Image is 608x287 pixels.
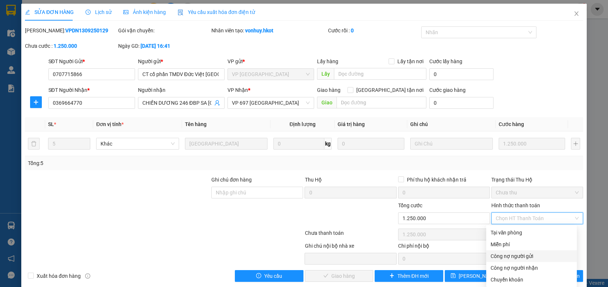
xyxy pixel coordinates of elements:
[445,270,513,282] button: save[PERSON_NAME] thay đổi
[499,121,524,127] span: Cước hàng
[486,262,577,274] div: Cước gửi hàng sẽ được ghi vào công nợ của người nhận
[486,250,577,262] div: Cước gửi hàng sẽ được ghi vào công nợ của người gửi
[25,26,117,35] div: [PERSON_NAME]:
[235,270,303,282] button: exclamation-circleYêu cầu
[141,43,170,49] b: [DATE] 16:41
[305,177,321,183] span: Thu Hộ
[328,26,420,35] div: Cước rồi :
[491,176,583,184] div: Trạng thái Thu Hộ
[397,272,429,280] span: Thêm ĐH mới
[334,68,426,80] input: Dọc đường
[245,28,273,33] b: vonhuy.hkot
[185,138,267,150] input: VD: Bàn, Ghế
[404,176,469,184] span: Phí thu hộ khách nhận trả
[232,69,310,80] span: VP Đà Nẵng
[317,68,334,80] span: Lấy
[25,9,74,15] span: SỬA ĐƠN HÀNG
[398,242,490,253] div: Chi phí nội bộ
[232,97,310,108] span: VP 697 Điện Biên Phủ
[227,87,248,93] span: VP Nhận
[96,121,124,127] span: Đơn vị tính
[571,138,580,150] button: plus
[211,26,327,35] div: Nhân viên tạo:
[101,138,174,149] span: Khác
[398,202,422,208] span: Tổng cước
[389,273,394,279] span: plus
[353,86,426,94] span: [GEOGRAPHIC_DATA] tận nơi
[429,58,462,64] label: Cước lấy hàng
[459,272,517,280] span: [PERSON_NAME] thay đổi
[410,138,493,150] input: Ghi Chú
[178,10,183,15] img: icon
[317,58,338,64] span: Lấy hàng
[491,264,572,272] div: Công nợ người nhận
[48,57,135,65] div: SĐT Người Gửi
[123,9,166,15] span: Ảnh kiện hàng
[211,187,303,198] input: Ghi chú đơn hàng
[28,159,235,167] div: Tổng: 5
[214,100,220,106] span: user-add
[317,97,336,108] span: Giao
[338,138,404,150] input: 0
[138,86,225,94] div: Người nhận
[429,97,494,109] input: Cước giao hàng
[305,270,374,282] button: checkGiao hàng
[336,97,426,108] input: Dọc đường
[25,10,30,15] span: edit
[65,28,108,33] b: VPDN1309250129
[496,187,579,198] span: Chưa thu
[496,213,579,224] span: Chọn HT Thanh Toán
[407,117,496,132] th: Ghi chú
[394,57,426,65] span: Lấy tận nơi
[54,43,77,49] b: 1.250.000
[28,138,40,150] button: delete
[451,273,456,279] span: save
[211,177,252,183] label: Ghi chú đơn hàng
[305,242,396,253] div: Ghi chú nội bộ nhà xe
[499,138,565,150] input: 0
[178,9,255,15] span: Yêu cầu xuất hóa đơn điện tử
[304,229,397,242] div: Chưa thanh toán
[123,10,128,15] span: picture
[48,86,135,94] div: SĐT Người Nhận
[25,42,117,50] div: Chưa cước :
[338,121,365,127] span: Giá trị hàng
[317,87,341,93] span: Giao hàng
[34,272,84,280] span: Xuất hóa đơn hàng
[85,9,112,15] span: Lịch sử
[574,11,579,17] span: close
[118,26,210,35] div: Gói vận chuyển:
[118,42,210,50] div: Ngày GD:
[429,68,494,80] input: Cước lấy hàng
[491,202,540,208] label: Hình thức thanh toán
[491,229,572,237] div: Tại văn phòng
[491,276,572,284] div: Chuyển khoản
[256,273,261,279] span: exclamation-circle
[138,57,225,65] div: Người gửi
[491,252,572,260] div: Công nợ người gửi
[324,138,332,150] span: kg
[85,10,91,15] span: clock-circle
[85,273,90,279] span: info-circle
[30,96,42,108] button: plus
[351,28,354,33] b: 0
[264,272,282,280] span: Yêu cầu
[30,99,41,105] span: plus
[290,121,316,127] span: Định lượng
[429,87,466,93] label: Cước giao hàng
[491,240,572,248] div: Miễn phí
[185,121,207,127] span: Tên hàng
[227,57,314,65] div: VP gửi
[566,4,587,24] button: Close
[375,270,443,282] button: plusThêm ĐH mới
[48,121,54,127] span: SL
